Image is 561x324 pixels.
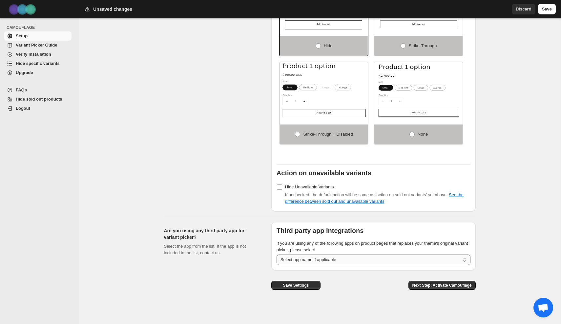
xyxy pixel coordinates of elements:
[271,281,321,290] button: Save Settings
[408,281,476,290] button: Next Step: Activate Camouflage
[164,244,246,255] span: Select the app from the list. If the app is not included in the list, contact us.
[4,31,72,41] a: Setup
[374,62,463,118] img: None
[542,6,552,12] span: Save
[7,25,74,30] span: CAMOUFLAGE
[16,97,62,102] span: Hide sold out products
[285,184,334,189] span: Hide Unavailable Variants
[4,50,72,59] a: Verify Installation
[4,59,72,68] a: Hide specific variants
[16,70,33,75] span: Upgrade
[283,283,309,288] span: Save Settings
[4,86,72,95] a: FAQs
[4,68,72,77] a: Upgrade
[412,283,472,288] span: Next Step: Activate Camouflage
[280,62,368,118] img: Strike-through + Disabled
[16,43,57,48] span: Variant Picker Guide
[16,106,30,111] span: Logout
[277,227,364,234] b: Third party app integrations
[324,43,333,48] span: Hide
[4,41,72,50] a: Variant Picker Guide
[418,132,428,137] span: None
[93,6,132,12] h2: Unsaved changes
[516,6,531,12] span: Discard
[533,298,553,317] a: Open chat
[277,241,468,252] span: If you are using any of the following apps on product pages that replaces your theme's original v...
[16,61,60,66] span: Hide specific variants
[277,169,371,177] b: Action on unavailable variants
[512,4,535,14] button: Discard
[4,95,72,104] a: Hide sold out products
[285,192,464,204] span: If unchecked, the default action will be same as 'action on sold out variants' set above.
[4,104,72,113] a: Logout
[16,87,27,92] span: FAQs
[164,227,261,240] h2: Are you using any third party app for variant picker?
[409,43,437,48] span: Strike-through
[16,52,51,57] span: Verify Installation
[303,132,353,137] span: Strike-through + Disabled
[16,33,28,38] span: Setup
[538,4,556,14] button: Save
